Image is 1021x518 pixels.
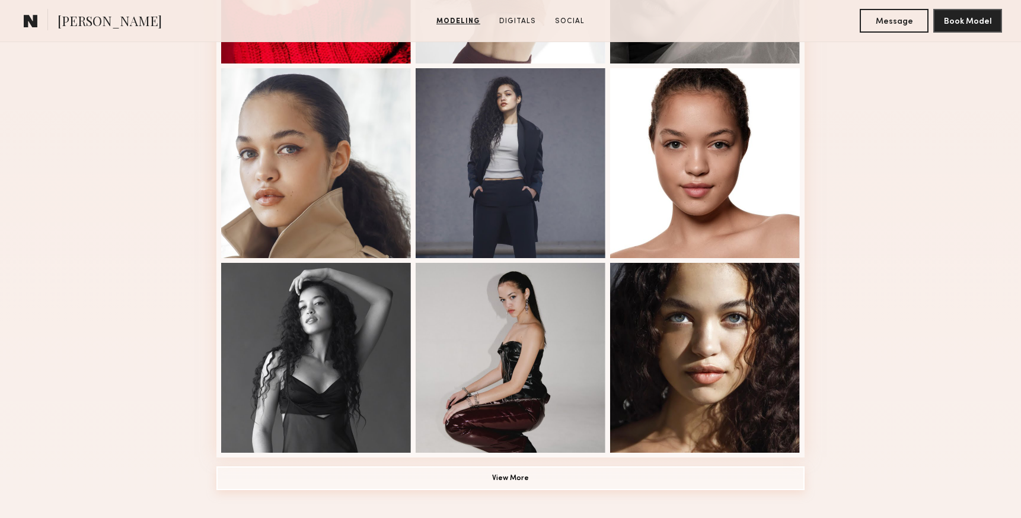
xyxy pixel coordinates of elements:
a: Book Model [933,15,1002,26]
span: [PERSON_NAME] [58,12,162,33]
a: Social [550,16,589,27]
button: Message [860,9,929,33]
a: Modeling [432,16,485,27]
button: Book Model [933,9,1002,33]
button: View More [216,466,805,490]
a: Digitals [494,16,541,27]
